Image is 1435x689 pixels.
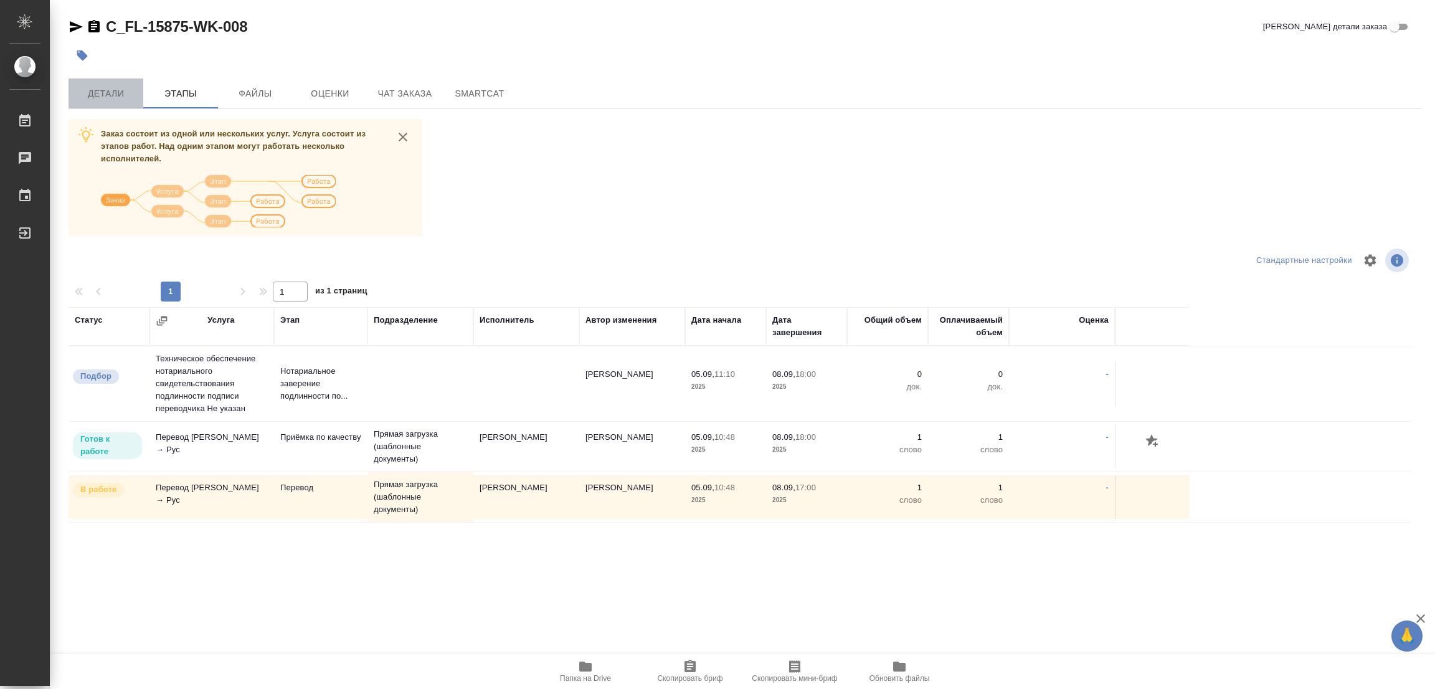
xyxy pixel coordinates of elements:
[473,425,579,468] td: [PERSON_NAME]
[80,433,135,458] p: Готов к работе
[76,86,136,102] span: Детали
[795,432,816,442] p: 18:00
[795,369,816,379] p: 18:00
[691,444,760,456] p: 2025
[151,86,211,102] span: Этапы
[934,368,1003,381] p: 0
[1355,245,1385,275] span: Настроить таблицу
[75,314,103,326] div: Статус
[69,19,83,34] button: Скопировать ссылку для ЯМессенджера
[1079,314,1109,326] div: Оценка
[579,475,685,519] td: [PERSON_NAME]
[853,381,922,393] p: док.
[691,483,714,492] p: 05.09,
[101,129,366,163] span: Заказ состоит из одной или нескольких услуг. Услуга состоит из этапов работ. Над одним этапом мог...
[280,365,361,402] p: Нотариальное заверение подлинности по...
[106,18,247,35] a: C_FL-15875-WK-008
[934,431,1003,444] p: 1
[374,314,438,326] div: Подразделение
[80,483,116,496] p: В работе
[934,482,1003,494] p: 1
[394,128,412,146] button: close
[714,369,735,379] p: 11:10
[772,444,841,456] p: 2025
[480,314,534,326] div: Исполнитель
[934,444,1003,456] p: слово
[1385,249,1411,272] span: Посмотреть информацию
[1106,369,1109,379] a: -
[149,425,274,468] td: Перевод [PERSON_NAME] → Рус
[1253,251,1355,270] div: split button
[934,381,1003,393] p: док.
[853,444,922,456] p: слово
[80,370,111,383] p: Подбор
[853,368,922,381] p: 0
[691,432,714,442] p: 05.09,
[375,86,435,102] span: Чат заказа
[864,314,922,326] div: Общий объем
[691,494,760,506] p: 2025
[450,86,509,102] span: SmartCat
[691,381,760,393] p: 2025
[853,494,922,506] p: слово
[300,86,360,102] span: Оценки
[772,432,795,442] p: 08.09,
[853,482,922,494] p: 1
[280,482,361,494] p: Перевод
[772,483,795,492] p: 08.09,
[1106,483,1109,492] a: -
[1391,620,1423,652] button: 🙏
[367,472,473,522] td: Прямая загрузка (шаблонные документы)
[280,314,300,326] div: Этап
[156,315,168,327] button: Сгруппировать
[772,314,841,339] div: Дата завершения
[225,86,285,102] span: Файлы
[579,425,685,468] td: [PERSON_NAME]
[207,314,234,326] div: Услуга
[1106,432,1109,442] a: -
[934,494,1003,506] p: слово
[315,283,367,302] span: из 1 страниц
[367,422,473,472] td: Прямая загрузка (шаблонные документы)
[1263,21,1387,33] span: [PERSON_NAME] детали заказа
[579,362,685,406] td: [PERSON_NAME]
[149,346,274,421] td: Техническое обеспечение нотариального свидетельствования подлинности подписи переводчика Не указан
[1142,431,1163,452] button: Добавить оценку
[149,475,274,519] td: Перевод [PERSON_NAME] → Рус
[772,369,795,379] p: 08.09,
[1396,623,1418,649] span: 🙏
[691,369,714,379] p: 05.09,
[69,42,96,69] button: Добавить тэг
[795,483,816,492] p: 17:00
[772,381,841,393] p: 2025
[853,431,922,444] p: 1
[473,475,579,519] td: [PERSON_NAME]
[714,432,735,442] p: 10:48
[934,314,1003,339] div: Оплачиваемый объем
[87,19,102,34] button: Скопировать ссылку
[714,483,735,492] p: 10:48
[280,431,361,444] p: Приёмка по качеству
[772,494,841,506] p: 2025
[585,314,656,326] div: Автор изменения
[691,314,741,326] div: Дата начала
